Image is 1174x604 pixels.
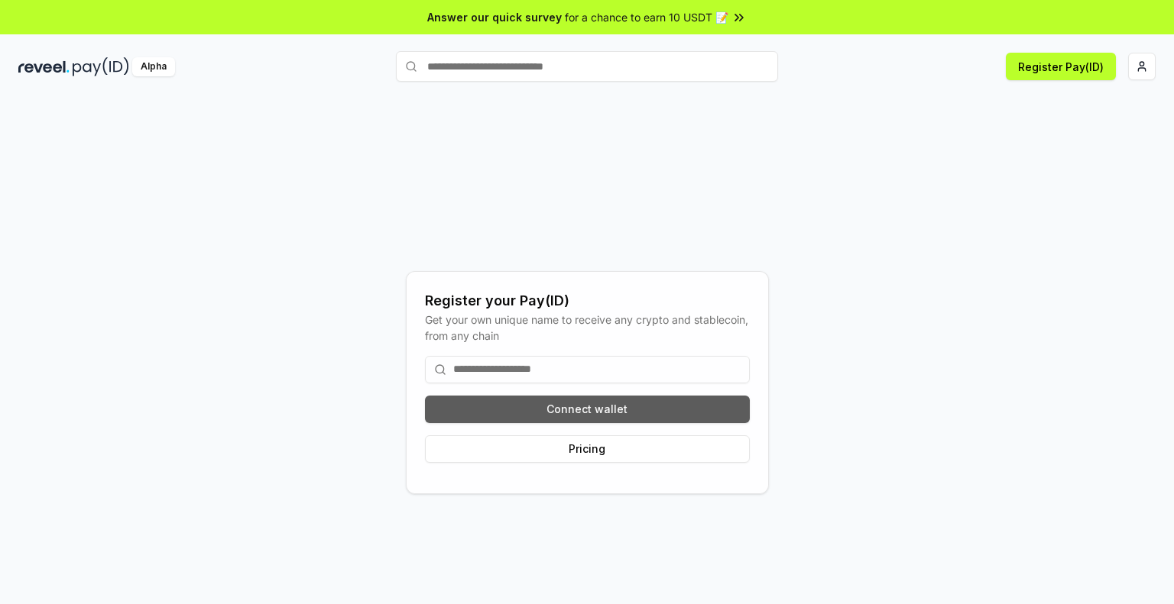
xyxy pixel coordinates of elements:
span: Answer our quick survey [427,9,562,25]
div: Register your Pay(ID) [425,290,750,312]
span: for a chance to earn 10 USDT 📝 [565,9,728,25]
img: reveel_dark [18,57,70,76]
div: Get your own unique name to receive any crypto and stablecoin, from any chain [425,312,750,344]
div: Alpha [132,57,175,76]
img: pay_id [73,57,129,76]
button: Pricing [425,435,750,463]
button: Connect wallet [425,396,750,423]
button: Register Pay(ID) [1006,53,1116,80]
